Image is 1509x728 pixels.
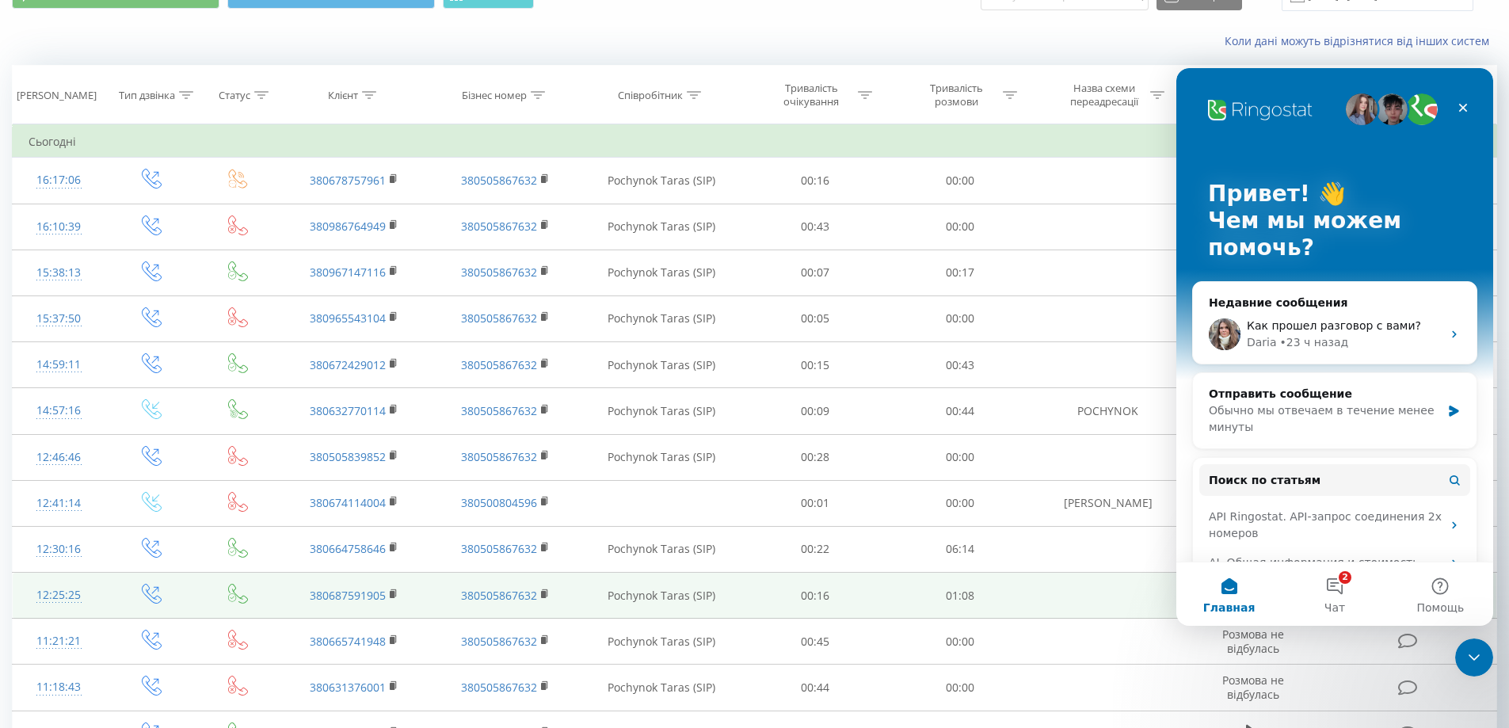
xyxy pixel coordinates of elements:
a: 380665741948 [310,634,386,649]
div: 14:59:11 [29,349,90,380]
a: 380674114004 [310,495,386,510]
div: Співробітник [618,89,683,102]
td: 00:09 [743,388,888,434]
td: 00:00 [888,158,1033,204]
td: 00:07 [743,250,888,295]
td: 00:44 [743,665,888,711]
div: 12:25:25 [29,580,90,611]
td: 00:22 [743,526,888,572]
td: 00:01 [743,480,888,526]
td: 00:16 [743,158,888,204]
div: 12:30:16 [29,534,90,565]
td: 00:00 [888,619,1033,665]
div: [PERSON_NAME] [17,89,97,102]
td: 00:00 [888,665,1033,711]
a: 380505867632 [461,403,537,418]
span: Розмова не відбулась [1222,627,1284,656]
a: 380505867632 [461,449,537,464]
span: Розмова не відбулась [1222,673,1284,702]
div: 14:57:16 [29,395,90,426]
a: 380986764949 [310,219,386,234]
div: 15:38:13 [29,257,90,288]
iframe: Intercom live chat [1455,638,1493,677]
td: 00:05 [743,295,888,341]
div: Клієнт [328,89,358,102]
div: Тривалість очікування [769,82,854,109]
td: [PERSON_NAME] [1032,480,1183,526]
td: 01:08 [888,573,1033,619]
td: 00:45 [743,619,888,665]
td: Pochynok Taras (SIP) [581,295,743,341]
iframe: Intercom live chat [1176,68,1493,626]
td: 00:43 [888,342,1033,388]
td: Pochynok Taras (SIP) [581,250,743,295]
a: 380631376001 [310,680,386,695]
td: 00:17 [888,250,1033,295]
a: 380965543104 [310,311,386,326]
div: Тип дзвінка [119,89,175,102]
a: 380500804596 [461,495,537,510]
a: 380664758646 [310,541,386,556]
td: Pochynok Taras (SIP) [581,434,743,480]
td: 00:15 [743,342,888,388]
td: 06:14 [888,526,1033,572]
a: 380505867632 [461,219,537,234]
td: POCHYNOK [1032,388,1183,434]
td: 00:44 [888,388,1033,434]
a: 380672429012 [310,357,386,372]
td: Pochynok Taras (SIP) [581,158,743,204]
div: 15:37:50 [29,303,90,334]
td: Pochynok Taras (SIP) [581,665,743,711]
div: Назва схеми переадресації [1061,82,1146,109]
td: 00:00 [888,480,1033,526]
td: 00:16 [743,573,888,619]
td: Pochynok Taras (SIP) [581,342,743,388]
a: 380632770114 [310,403,386,418]
td: Pochynok Taras (SIP) [581,619,743,665]
a: 380505867632 [461,634,537,649]
a: Коли дані можуть відрізнятися вiд інших систем [1225,33,1497,48]
a: 380505867632 [461,680,537,695]
a: 380678757961 [310,173,386,188]
a: 380505867632 [461,265,537,280]
div: 16:17:06 [29,165,90,196]
a: 380505867632 [461,173,537,188]
td: 00:28 [743,434,888,480]
a: 380505867632 [461,357,537,372]
div: 12:46:46 [29,442,90,473]
td: Pochynok Taras (SIP) [581,204,743,250]
a: 380505867632 [461,311,537,326]
td: 00:00 [888,295,1033,341]
a: 380505867632 [461,588,537,603]
div: Бізнес номер [462,89,527,102]
td: Pochynok Taras (SIP) [581,388,743,434]
div: Статус [219,89,250,102]
a: 380967147116 [310,265,386,280]
a: 380505839852 [310,449,386,464]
